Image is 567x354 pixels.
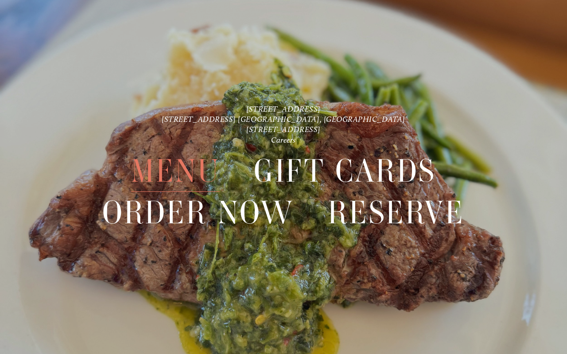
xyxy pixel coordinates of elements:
a: Order Now [102,192,294,233]
a: Menu [131,151,220,191]
a: [STREET_ADDRESS] [246,104,321,113]
a: Gift Cards [254,151,436,191]
a: Reserve [328,192,464,233]
a: Careers [271,135,296,144]
a: [STREET_ADDRESS] [246,124,321,134]
span: Menu [131,151,220,192]
span: Gift Cards [254,151,436,192]
a: [STREET_ADDRESS] [GEOGRAPHIC_DATA], [GEOGRAPHIC_DATA] [162,114,405,124]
